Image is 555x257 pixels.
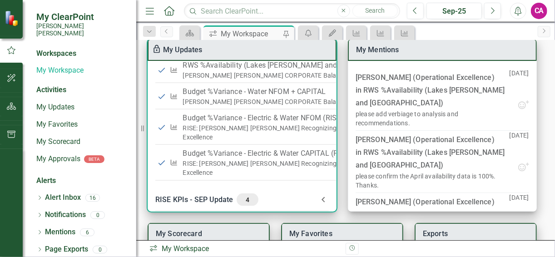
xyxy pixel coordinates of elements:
span: Search [365,7,385,14]
div: Workspaces [36,49,76,59]
div: 16 [85,194,100,202]
div: [PERSON_NAME] (Operational Excellence) in [356,196,510,221]
button: Search [352,5,398,17]
div: please confirm the April availability data is 100%. Thanks. [356,172,510,190]
div: RISE KPIs - SEP Update4 [148,188,336,212]
a: My Updates [36,102,127,113]
a: RWS %Availability (Lakes [PERSON_NAME] and [GEOGRAPHIC_DATA]) [356,86,505,107]
div: [PERSON_NAME] (Operational Excellence) in [356,133,510,172]
button: Sep-25 [426,3,482,19]
small: [PERSON_NAME] [PERSON_NAME] [36,22,127,37]
span: My ClearPoint [36,11,127,22]
a: Mentions [45,227,75,237]
div: [PERSON_NAME] (Operational Excellence) in [356,71,510,109]
div: 0 [90,211,105,219]
button: CA [531,3,547,19]
div: RISE KPIs - SEP Update [155,193,318,206]
div: My Workspace [221,28,281,40]
input: Search ClearPoint... [184,3,400,19]
a: My Favorites [36,119,127,130]
span: 4 [240,196,255,204]
a: RWS %Availability (Lakes [PERSON_NAME] and [GEOGRAPHIC_DATA]) [356,148,505,169]
div: please add verbiage to analysis and recommendations. [356,109,510,128]
a: Regional Water System (RWS) [363,210,464,219]
a: Alert Inbox [45,193,81,203]
div: RISE: [PERSON_NAME] [PERSON_NAME] Recognizing Innovation, Safety and Excellence [183,159,411,177]
div: BETA [84,155,104,163]
a: Page Exports [45,244,88,255]
a: My Scorecard [156,229,202,238]
a: My Approvals [36,154,80,164]
a: My Workspace [36,65,127,76]
p: RWS %Availability (Lakes [PERSON_NAME] and [GEOGRAPHIC_DATA]) [183,60,411,71]
p: Budget %Variance - Electric & Water NFOM (RISE) [183,113,411,124]
a: Exports [423,229,448,238]
div: Activities [36,85,127,95]
div: To enable drag & drop and resizing, please duplicate this workspace from “Manage Workspaces” [152,44,163,55]
div: [PERSON_NAME] [PERSON_NAME] CORPORATE Balanced Scorecard [183,71,411,80]
p: Budget %Variance - Electric & Water CAPITAL (RISE) [183,148,411,159]
a: My Scorecard [36,137,127,147]
div: My Workspace [149,244,339,254]
div: [PERSON_NAME] [PERSON_NAME] CORPORATE Balanced Scorecard [183,97,411,106]
div: Sep-25 [430,6,479,17]
p: [DATE] [510,193,529,227]
a: My Updates [163,45,203,54]
div: 0 [93,246,107,253]
a: Notifications [45,210,86,220]
img: ClearPoint Strategy [5,10,20,26]
a: My Mentions [356,45,399,54]
p: [DATE] [510,69,529,99]
div: Alerts [36,176,127,186]
p: [DATE] [510,131,529,162]
p: Budget %Variance​ - Water NFOM + CAPITAL [183,86,411,97]
div: 6 [80,228,94,236]
a: My Favorites [289,229,332,238]
div: RISE: [PERSON_NAME] [PERSON_NAME] Recognizing Innovation, Safety and Excellence [183,124,411,142]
